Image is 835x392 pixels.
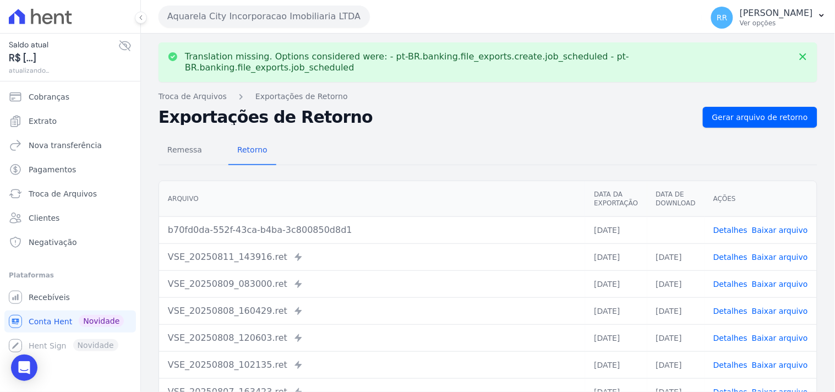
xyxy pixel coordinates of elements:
a: Conta Hent Novidade [4,311,136,333]
a: Baixar arquivo [752,253,808,262]
p: [PERSON_NAME] [740,8,813,19]
a: Baixar arquivo [752,226,808,235]
span: Novidade [79,315,124,327]
th: Data da Exportação [585,181,647,217]
th: Arquivo [159,181,585,217]
span: atualizando... [9,66,118,75]
nav: Breadcrumb [159,91,817,102]
a: Baixar arquivo [752,334,808,342]
td: [DATE] [585,324,647,351]
a: Retorno [228,137,276,165]
td: [DATE] [585,270,647,297]
span: Saldo atual [9,39,118,51]
a: Troca de Arquivos [159,91,227,102]
a: Recebíveis [4,286,136,308]
div: VSE_20250811_143916.ret [168,251,576,264]
div: Plataformas [9,269,132,282]
td: [DATE] [647,297,705,324]
span: RR [717,14,727,21]
a: Detalhes [713,253,747,262]
span: Remessa [161,139,209,161]
td: [DATE] [647,351,705,378]
div: VSE_20250808_102135.ret [168,358,576,372]
a: Detalhes [713,334,747,342]
span: Extrato [29,116,57,127]
td: [DATE] [647,324,705,351]
td: [DATE] [585,351,647,378]
th: Data de Download [647,181,705,217]
div: Open Intercom Messenger [11,355,37,381]
div: VSE_20250808_160429.ret [168,304,576,318]
span: Retorno [231,139,274,161]
a: Exportações de Retorno [255,91,348,102]
a: Detalhes [713,361,747,369]
nav: Sidebar [9,86,132,357]
p: Translation missing. Options considered were: - pt-BR.banking.file_exports.create.job_scheduled -... [185,51,791,73]
div: VSE_20250808_120603.ret [168,331,576,345]
td: [DATE] [647,270,705,297]
a: Remessa [159,137,211,165]
a: Detalhes [713,226,747,235]
a: Negativação [4,231,136,253]
div: b70fd0da-552f-43ca-b4ba-3c800850d8d1 [168,224,576,237]
span: Pagamentos [29,164,76,175]
th: Ações [705,181,817,217]
a: Nova transferência [4,134,136,156]
span: Conta Hent [29,316,72,327]
a: Baixar arquivo [752,307,808,315]
td: [DATE] [585,243,647,270]
a: Clientes [4,207,136,229]
span: Clientes [29,213,59,224]
span: Cobranças [29,91,69,102]
a: Baixar arquivo [752,361,808,369]
button: Aquarela City Incorporacao Imobiliaria LTDA [159,6,370,28]
td: [DATE] [585,216,647,243]
a: Detalhes [713,280,747,288]
a: Baixar arquivo [752,280,808,288]
a: Detalhes [713,307,747,315]
p: Ver opções [740,19,813,28]
td: [DATE] [585,297,647,324]
span: Nova transferência [29,140,102,151]
a: Pagamentos [4,159,136,181]
h2: Exportações de Retorno [159,110,694,125]
a: Cobranças [4,86,136,108]
a: Troca de Arquivos [4,183,136,205]
span: Troca de Arquivos [29,188,97,199]
a: Extrato [4,110,136,132]
div: VSE_20250809_083000.ret [168,277,576,291]
span: Gerar arquivo de retorno [712,112,808,123]
span: Negativação [29,237,77,248]
span: Recebíveis [29,292,70,303]
a: Gerar arquivo de retorno [703,107,817,128]
span: R$ [...] [9,51,118,66]
button: RR [PERSON_NAME] Ver opções [702,2,835,33]
td: [DATE] [647,243,705,270]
